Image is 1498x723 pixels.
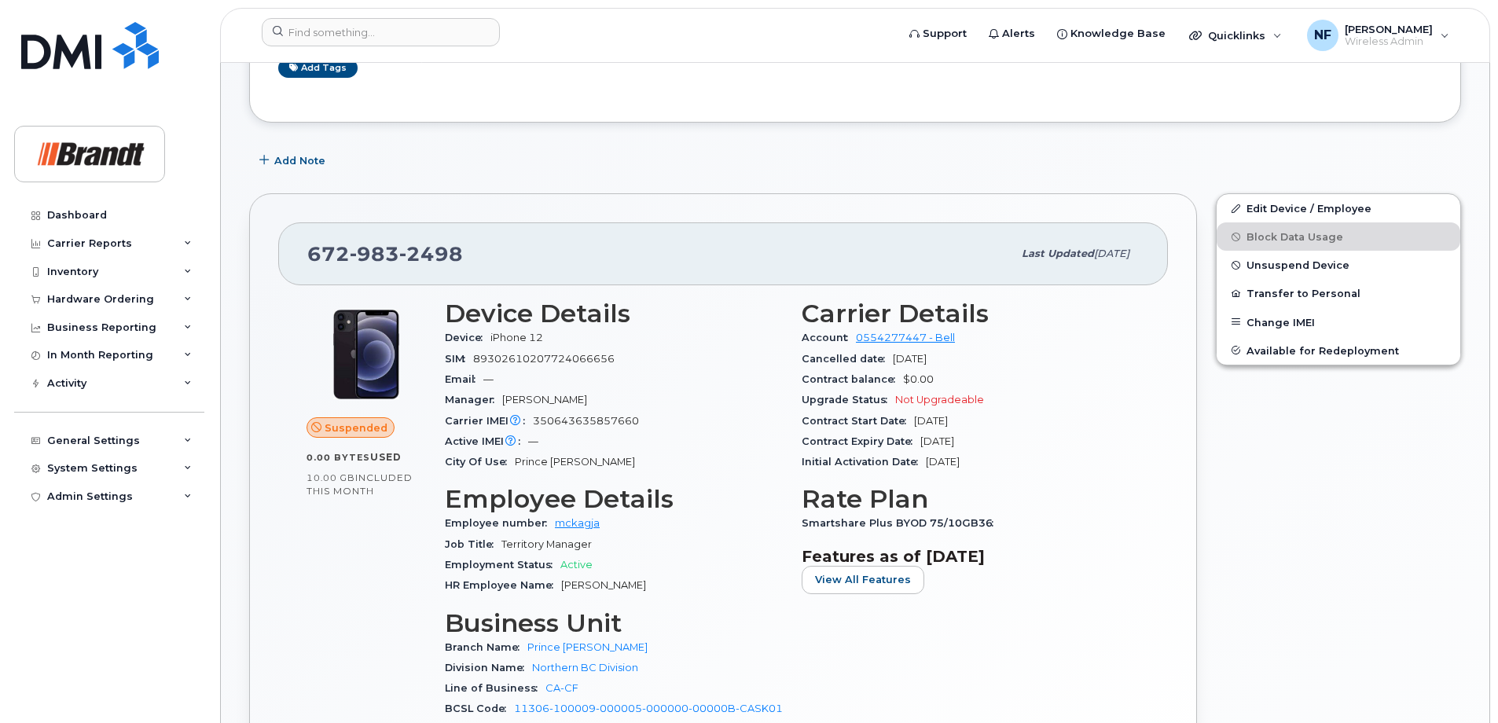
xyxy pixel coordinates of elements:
span: [DATE] [926,456,960,468]
span: City Of Use [445,456,515,468]
span: 672 [307,242,463,266]
div: Quicklinks [1178,20,1293,51]
span: — [483,373,494,385]
span: Carrier IMEI [445,415,533,427]
span: Not Upgradeable [895,394,984,406]
button: Transfer to Personal [1217,279,1460,307]
span: Wireless Admin [1345,35,1433,48]
span: [PERSON_NAME] [1345,23,1433,35]
span: SIM [445,353,473,365]
span: Employment Status [445,559,560,571]
button: Unsuspend Device [1217,251,1460,279]
span: Active [560,559,593,571]
span: Device [445,332,490,343]
h3: Employee Details [445,485,783,513]
span: Active IMEI [445,435,528,447]
span: [DATE] [920,435,954,447]
a: Edit Device / Employee [1217,194,1460,222]
span: Employee number [445,517,555,529]
span: Contract Start Date [802,415,914,427]
span: [DATE] [914,415,948,427]
a: mckagja [555,517,600,529]
a: Northern BC Division [532,662,638,673]
span: 89302610207724066656 [473,353,615,365]
span: View All Features [815,572,911,587]
span: Contract balance [802,373,903,385]
span: Contract Expiry Date [802,435,920,447]
span: [DATE] [893,353,927,365]
span: 350643635857660 [533,415,639,427]
span: 2498 [399,242,463,266]
span: included this month [307,472,413,497]
h3: Rate Plan [802,485,1140,513]
a: Support [898,18,978,50]
img: iPhone_12.jpg [319,307,413,402]
button: Change IMEI [1217,308,1460,336]
span: Smartshare Plus BYOD 75/10GB36 [802,517,1001,529]
span: Line of Business [445,682,545,694]
span: Division Name [445,662,532,673]
span: Branch Name [445,641,527,653]
input: Find something... [262,18,500,46]
span: Quicklinks [1208,29,1265,42]
span: Upgrade Status [802,394,895,406]
a: Prince [PERSON_NAME] [527,641,648,653]
div: Noah Fouillard [1296,20,1460,51]
h3: Features as of [DATE] [802,547,1140,566]
span: Knowledge Base [1070,26,1166,42]
span: Add Note [274,153,325,168]
span: 10.00 GB [307,472,355,483]
span: $0.00 [903,373,934,385]
span: Territory Manager [501,538,592,550]
span: Unsuspend Device [1246,259,1349,271]
a: Alerts [978,18,1046,50]
span: — [528,435,538,447]
span: BCSL Code [445,703,514,714]
h3: Business Unit [445,609,783,637]
span: Cancelled date [802,353,893,365]
a: CA-CF [545,682,578,694]
span: HR Employee Name [445,579,561,591]
span: Initial Activation Date [802,456,926,468]
span: [PERSON_NAME] [502,394,587,406]
h3: Carrier Details [802,299,1140,328]
span: Support [923,26,967,42]
span: iPhone 12 [490,332,543,343]
span: [DATE] [1094,248,1129,259]
button: View All Features [802,566,924,594]
button: Block Data Usage [1217,222,1460,251]
button: Add Note [249,146,339,174]
span: Job Title [445,538,501,550]
a: 11306-100009-000005-000000-00000B-CASK01 [514,703,783,714]
span: [PERSON_NAME] [561,579,646,591]
span: used [370,451,402,463]
span: Account [802,332,856,343]
span: NF [1314,26,1331,45]
span: Manager [445,394,502,406]
a: Knowledge Base [1046,18,1177,50]
span: Last updated [1022,248,1094,259]
span: Email [445,373,483,385]
button: Available for Redeployment [1217,336,1460,365]
span: 0.00 Bytes [307,452,370,463]
h3: Device Details [445,299,783,328]
span: Suspended [325,420,387,435]
span: Alerts [1002,26,1035,42]
span: Available for Redeployment [1246,344,1399,356]
span: 983 [350,242,399,266]
span: Prince [PERSON_NAME] [515,456,635,468]
a: Add tags [278,58,358,78]
a: 0554277447 - Bell [856,332,955,343]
